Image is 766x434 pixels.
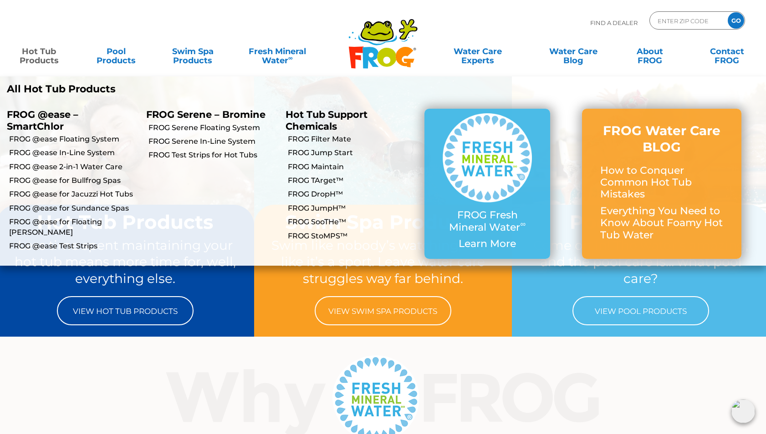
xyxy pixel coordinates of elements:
a: FROG Water Care BLOG How to Conquer Common Hot Tub Mistakes Everything You Need to Know About Foa... [600,122,723,246]
a: FROG Serene In-Line System [148,136,279,146]
a: Water CareBlog [543,42,603,61]
a: ContactFROG [697,42,757,61]
p: How to Conquer Common Hot Tub Mistakes [600,165,723,201]
a: FROG JumpH™ [288,203,418,213]
a: Hot TubProducts [9,42,69,61]
a: FROG Jump Start [288,148,418,158]
p: Everything You Need to Know About Foamy Hot Tub Water [600,205,723,241]
a: All Hot Tub Products [7,83,376,95]
a: FROG @ease In-Line System [9,148,139,158]
p: Find A Dealer [590,11,638,34]
a: FROG DropH™ [288,189,418,199]
a: FROG Maintain [288,162,418,172]
input: GO [728,12,744,29]
a: Water CareExperts [429,42,526,61]
p: FROG Serene – Bromine [146,109,272,120]
sup: ∞ [288,54,293,61]
p: FROG @ease – SmartChlor [7,109,133,131]
a: Fresh MineralWater∞ [240,42,315,61]
a: FROG @ease for Sundance Spas [9,203,139,213]
a: View Hot Tub Products [57,296,194,325]
a: FROG @ease for Bullfrog Spas [9,176,139,186]
a: PoolProducts [86,42,146,61]
a: FROG SooTHe™ [288,217,418,227]
a: FROG @ease 2-in-1 Water Care [9,162,139,172]
p: Learn More [443,238,532,250]
a: FROG Test Strips for Hot Tubs [148,150,279,160]
a: FROG Fresh Mineral Water∞ Learn More [443,113,532,254]
a: View Pool Products [572,296,709,325]
a: FROG @ease for Floating [PERSON_NAME] [9,217,139,237]
a: FROG StoMPS™ [288,231,418,241]
h3: FROG Water Care BLOG [600,122,723,156]
a: FROG @ease for Jacuzzi Hot Tubs [9,189,139,199]
input: Zip Code Form [657,14,718,27]
a: FROG @ease Test Strips [9,241,139,251]
img: openIcon [731,399,755,423]
a: FROG TArget™ [288,176,418,186]
a: FROG Serene Floating System [148,123,279,133]
a: FROG @ease Floating System [9,134,139,144]
a: Hot Tub Support Chemicals [286,109,368,131]
a: FROG Filter Mate [288,134,418,144]
sup: ∞ [520,219,526,228]
a: View Swim Spa Products [315,296,451,325]
a: AboutFROG [620,42,680,61]
p: FROG Fresh Mineral Water [443,209,532,233]
a: Swim SpaProducts [163,42,223,61]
